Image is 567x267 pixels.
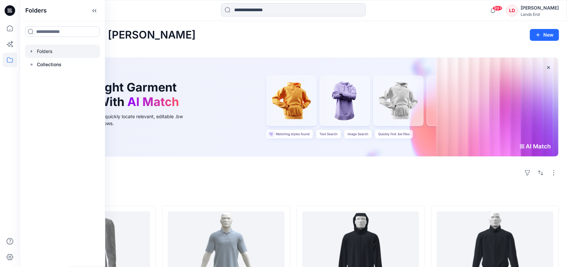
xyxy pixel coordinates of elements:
div: Lands End [521,12,559,17]
span: AI Match [127,94,179,109]
p: Collections [37,61,62,68]
div: Use text or image search to quickly locate relevant, editable .bw files for faster design workflows. [44,113,192,127]
h1: Find the Right Garment Instantly With [44,80,182,109]
div: LD [506,5,518,16]
span: 99+ [493,6,503,11]
h4: Styles [28,191,559,199]
h2: Welcome back, [PERSON_NAME] [28,29,196,41]
button: New [530,29,559,41]
div: [PERSON_NAME] [521,4,559,12]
